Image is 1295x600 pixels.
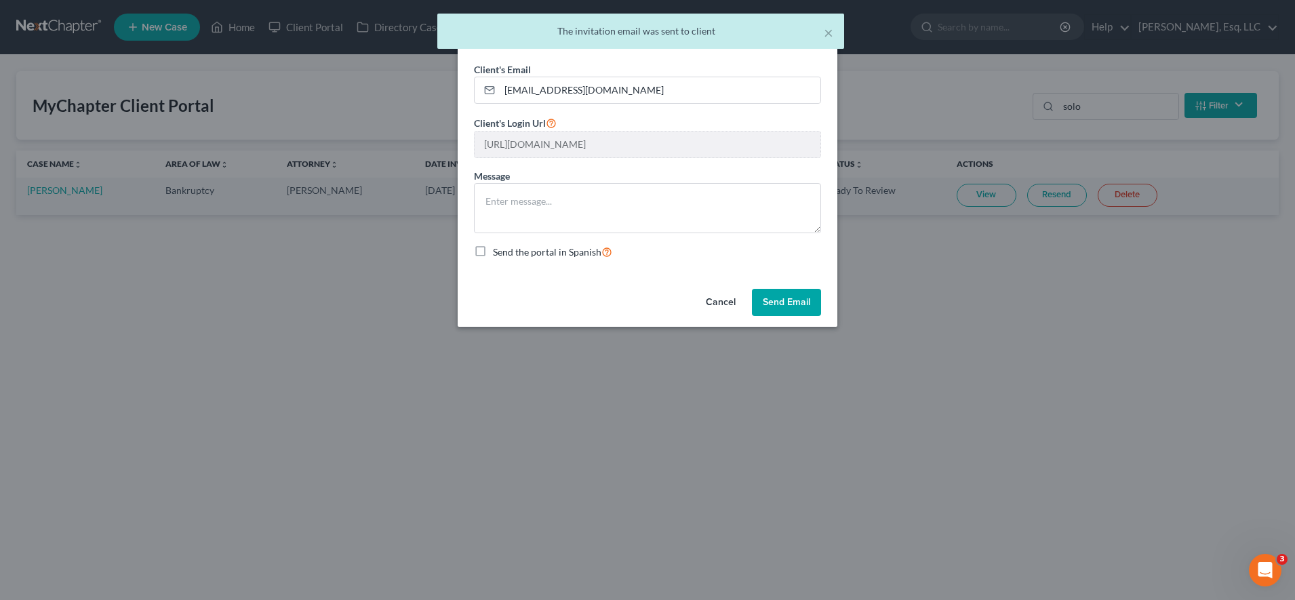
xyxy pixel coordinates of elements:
[752,289,821,316] button: Send Email
[1277,554,1288,565] span: 3
[824,24,833,41] button: ×
[500,77,820,103] input: Enter email...
[474,169,510,183] label: Message
[474,64,531,75] span: Client's Email
[448,24,833,38] div: The invitation email was sent to client
[695,289,746,316] button: Cancel
[1249,554,1281,586] iframe: Intercom live chat
[493,246,601,258] span: Send the portal in Spanish
[475,132,820,157] input: --
[474,115,557,131] label: Client's Login Url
